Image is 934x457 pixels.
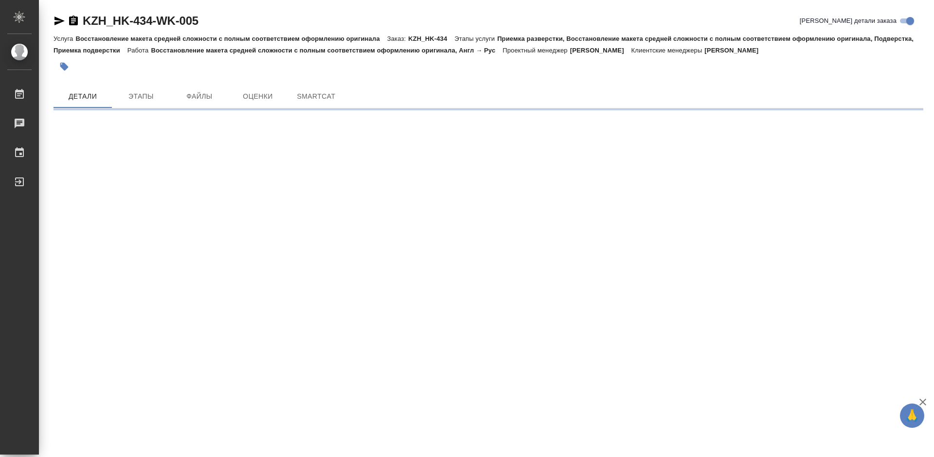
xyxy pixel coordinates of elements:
button: Скопировать ссылку [68,15,79,27]
span: [PERSON_NAME] детали заказа [800,16,897,26]
p: Восстановление макета средней сложности с полным соответствием оформлению оригинала, Англ → Рус [151,47,503,54]
span: 🙏 [904,405,920,426]
p: Восстановление макета средней сложности с полным соответствием оформлению оригинала [75,35,387,42]
button: Добавить тэг [54,56,75,77]
p: Заказ: [387,35,408,42]
p: Этапы услуги [454,35,497,42]
button: Скопировать ссылку для ЯМессенджера [54,15,65,27]
p: Клиентские менеджеры [631,47,705,54]
span: SmartCat [293,90,340,103]
a: KZH_HK-434-WK-005 [83,14,198,27]
span: Этапы [118,90,164,103]
span: Оценки [234,90,281,103]
p: Проектный менеджер [503,47,570,54]
p: [PERSON_NAME] [704,47,766,54]
p: Услуга [54,35,75,42]
span: Файлы [176,90,223,103]
button: 🙏 [900,404,924,428]
p: KZH_HK-434 [408,35,454,42]
p: Работа [127,47,151,54]
p: [PERSON_NAME] [570,47,631,54]
span: Детали [59,90,106,103]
